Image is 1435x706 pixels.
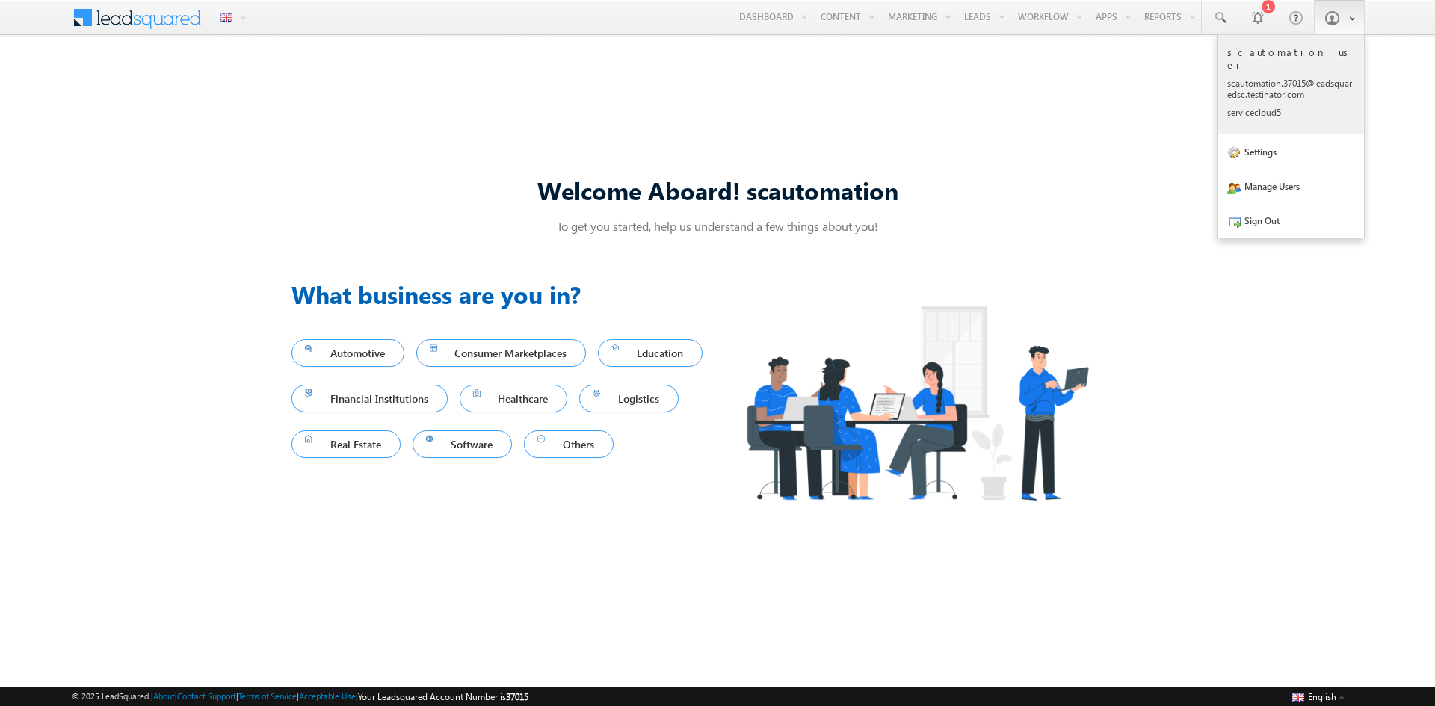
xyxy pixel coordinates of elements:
span: Healthcare [473,388,555,409]
span: Real Estate [305,434,387,454]
a: Sign Out [1218,203,1364,238]
a: Contact Support [177,691,236,701]
span: Others [537,434,600,454]
span: Automotive [305,343,391,363]
img: Industry.png [717,276,1117,530]
span: Financial Institutions [305,388,434,409]
span: Software [426,434,499,454]
span: Your Leadsquared Account Number is [358,691,528,702]
p: servi ceclo ud5 [1227,107,1354,118]
a: Terms of Service [238,691,297,701]
p: To get you started, help us understand a few things about you! [291,218,1144,234]
div: Welcome Aboard! scautomation [291,174,1144,206]
a: scautomation user scautomation.37015@leadsquaredsc.testinator.com servicecloud5 [1218,35,1364,134]
span: 37015 [506,691,528,702]
p: scaut omati on.37 015@l eadsq uared sc.te stina tor.c om [1227,78,1354,100]
a: Manage Users [1218,169,1364,203]
h3: What business are you in? [291,276,717,312]
button: English [1289,687,1348,705]
a: About [153,691,175,701]
a: Acceptable Use [299,691,356,701]
p: scautomation user [1227,46,1354,71]
span: © 2025 LeadSquared | | | | | [72,690,528,704]
span: English [1308,691,1336,702]
span: Consumer Marketplaces [430,343,573,363]
a: Settings [1218,134,1364,169]
span: Education [611,343,689,363]
span: Logistics [593,388,665,409]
